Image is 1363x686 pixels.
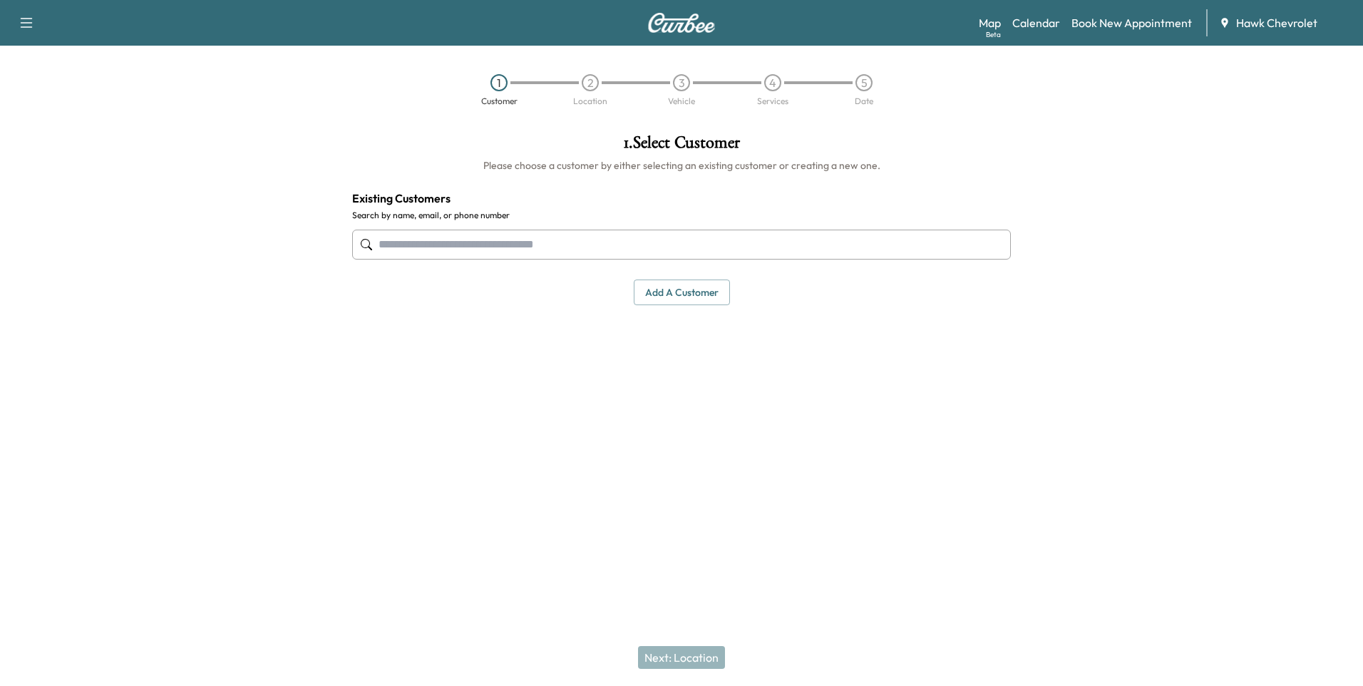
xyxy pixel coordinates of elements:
[352,158,1011,173] h6: Please choose a customer by either selecting an existing customer or creating a new one.
[757,97,788,106] div: Services
[764,74,781,91] div: 4
[352,190,1011,207] h4: Existing Customers
[986,29,1001,40] div: Beta
[573,97,607,106] div: Location
[1012,14,1060,31] a: Calendar
[352,134,1011,158] h1: 1 . Select Customer
[855,74,873,91] div: 5
[481,97,518,106] div: Customer
[647,13,716,33] img: Curbee Logo
[582,74,599,91] div: 2
[352,210,1011,221] label: Search by name, email, or phone number
[979,14,1001,31] a: MapBeta
[1236,14,1317,31] span: Hawk Chevrolet
[855,97,873,106] div: Date
[673,74,690,91] div: 3
[634,280,730,306] button: Add a customer
[490,74,508,91] div: 1
[1071,14,1192,31] a: Book New Appointment
[668,97,695,106] div: Vehicle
